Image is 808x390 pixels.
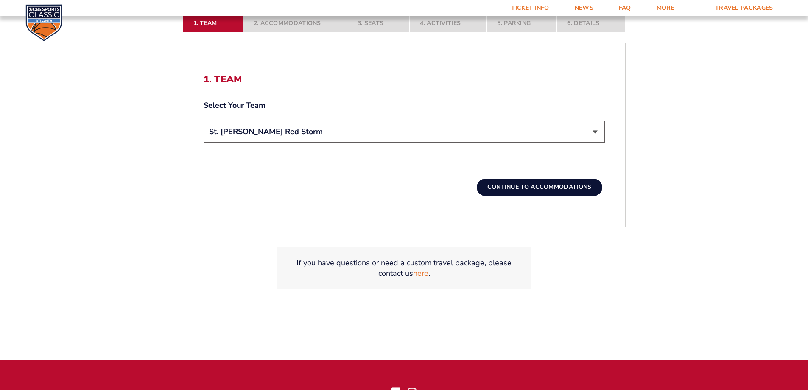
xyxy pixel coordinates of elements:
p: If you have questions or need a custom travel package, please contact us . [287,258,521,279]
label: Select Your Team [204,100,605,111]
img: CBS Sports Classic [25,4,62,41]
a: here [413,268,428,279]
button: Continue To Accommodations [477,179,602,196]
h2: 1. Team [204,74,605,85]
